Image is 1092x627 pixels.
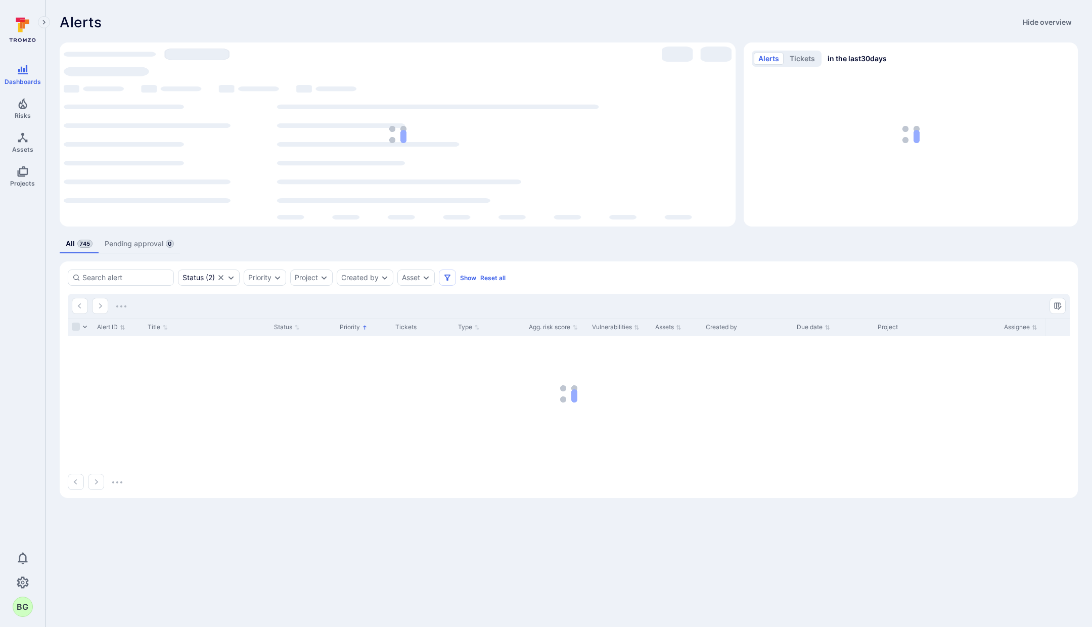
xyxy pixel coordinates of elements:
[381,274,389,282] button: Expand dropdown
[341,274,379,282] button: Created by
[320,274,328,282] button: Expand dropdown
[422,274,430,282] button: Expand dropdown
[706,323,789,332] div: Created by
[68,474,84,490] button: Go to the previous page
[248,274,271,282] button: Priority
[828,54,887,64] span: in the last 30 days
[178,270,240,286] div: open, in process
[395,323,450,332] div: Tickets
[183,274,204,282] div: Status
[38,16,50,28] button: Expand navigation menu
[5,78,41,85] span: Dashboards
[217,274,225,282] button: Clear selection
[60,235,99,253] a: All
[13,597,33,617] button: BG
[116,305,126,307] img: Loading...
[1004,323,1037,331] button: Sort by Assignee
[797,323,830,331] button: Sort by Due date
[1050,298,1066,314] button: Manage columns
[744,42,1078,227] div: Alerts/Tickets trend
[72,298,88,314] button: Go to the previous page
[10,180,35,187] span: Projects
[112,481,122,483] img: Loading...
[60,235,1078,253] div: alerts tabs
[72,323,80,331] span: Select all rows
[402,274,420,282] button: Asset
[340,323,368,331] button: Sort by Priority
[82,273,169,283] input: Search alert
[88,474,104,490] button: Go to the next page
[77,240,93,248] span: 745
[40,18,48,27] i: Expand navigation menu
[183,274,215,282] div: ( 2 )
[295,274,318,282] button: Project
[592,323,640,331] button: Sort by Vulnerabilities
[12,146,33,153] span: Assets
[754,53,784,65] button: alerts
[99,235,180,253] a: Pending approval
[655,323,681,331] button: Sort by Assets
[1017,14,1078,30] button: Hide overview
[362,322,368,333] p: Sorted by: Higher priority first
[274,274,282,282] button: Expand dropdown
[529,323,578,331] button: Sort by Agg. risk score
[13,597,33,617] div: BhuvanPrasad Ganamaneni
[274,323,300,331] button: Sort by Status
[183,274,215,282] button: Status(2)
[97,323,125,331] button: Sort by Alert ID
[785,53,820,65] button: tickets
[166,240,174,248] span: 0
[878,323,996,332] div: Project
[460,274,476,282] button: Show
[148,323,168,331] button: Sort by Title
[227,274,235,282] button: Expand dropdown
[439,270,456,286] button: Filters
[60,42,736,227] div: Most alerts
[92,298,108,314] button: Go to the next page
[15,112,31,119] span: Risks
[480,274,506,282] button: Reset all
[60,14,102,30] h1: Alerts
[64,47,732,222] div: loading spinner
[389,126,406,143] img: Loading...
[458,323,480,331] button: Sort by Type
